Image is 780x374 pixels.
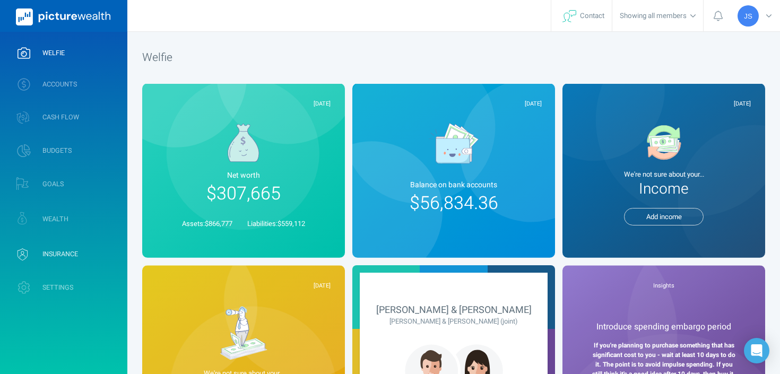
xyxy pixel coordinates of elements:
span: $866,777 [205,219,232,229]
span: We're not sure about your... [577,169,751,179]
h1: Welfie [142,50,765,65]
img: d903ce5ee1cfd4e2851849b15d84a6bd.svg [220,306,267,360]
span: BUDGETS [42,146,72,155]
span: Income [577,178,751,200]
span: $559,112 [278,219,305,229]
span: WEALTH [42,215,68,223]
span: Introduce spending embargo period [596,320,731,333]
span: WELFIE [42,49,65,57]
span: SETTINGS [42,283,73,292]
span: $307,665 [206,180,281,207]
span: Insights [653,281,674,290]
div: John Smith [738,5,759,27]
span: Net worth [157,170,331,181]
span: Balance on bank account s [410,179,497,190]
span: ACCOUNTS [42,80,77,89]
span: Add income [630,212,697,222]
img: PictureWealth [16,8,110,25]
span: GOALS [42,180,64,188]
button: Add income [624,208,704,225]
span: Assets: [182,219,205,229]
span: Liabilities: [247,219,278,229]
span: [DATE] [314,99,331,108]
div: [DATE] [366,99,542,108]
img: svg+xml;base64,PHN2ZyB4bWxucz0iaHR0cDovL3d3dy53My5vcmcvMjAwMC9zdmciIHdpZHRoPSIyNyIgaGVpZ2h0PSIyNC... [562,10,576,22]
span: [DATE] [314,281,331,290]
span: CASH FLOW [42,113,79,121]
div: Open Intercom Messenger [744,338,769,363]
span: $56,834.36 [410,190,498,216]
span: INSURANCE [42,250,78,258]
span: JS [744,12,752,20]
span: [DATE] [734,99,751,108]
